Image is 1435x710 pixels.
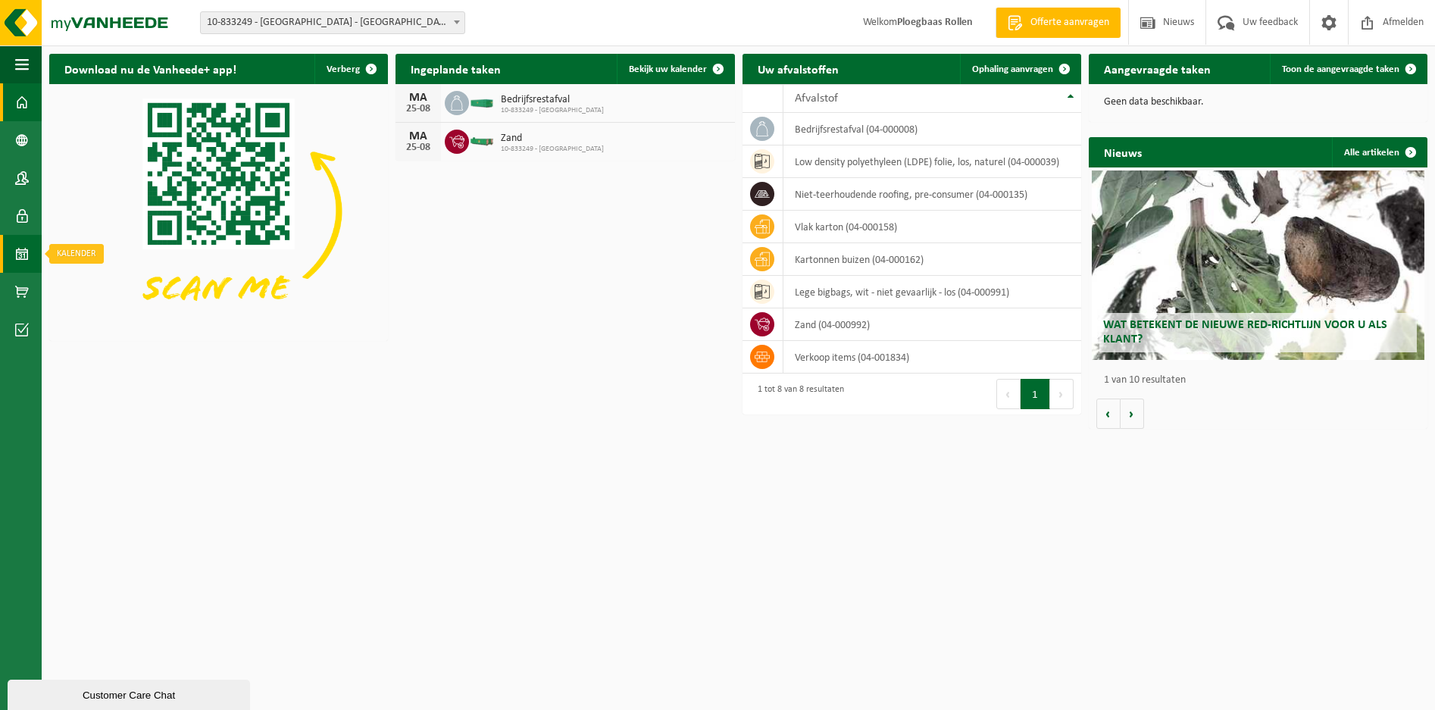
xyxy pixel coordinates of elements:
[403,130,433,142] div: MA
[49,84,388,338] img: Download de VHEPlus App
[1121,399,1144,429] button: Volgende
[783,211,1081,243] td: vlak karton (04-000158)
[629,64,707,74] span: Bekijk uw kalender
[403,92,433,104] div: MA
[1050,379,1074,409] button: Next
[783,243,1081,276] td: kartonnen buizen (04-000162)
[201,12,464,33] span: 10-833249 - IKO NV MILIEUSTRAAT FABRIEK - ANTWERPEN
[972,64,1053,74] span: Ophaling aanvragen
[795,92,838,105] span: Afvalstof
[960,54,1080,84] a: Ophaling aanvragen
[403,104,433,114] div: 25-08
[1103,319,1387,346] span: Wat betekent de nieuwe RED-richtlijn voor u als klant?
[327,64,360,74] span: Verberg
[501,133,604,145] span: Zand
[1092,170,1424,360] a: Wat betekent de nieuwe RED-richtlijn voor u als klant?
[783,145,1081,178] td: low density polyethyleen (LDPE) folie, los, naturel (04-000039)
[750,377,844,411] div: 1 tot 8 van 8 resultaten
[395,54,516,83] h2: Ingeplande taken
[783,178,1081,211] td: niet-teerhoudende roofing, pre-consumer (04-000135)
[1089,137,1157,167] h2: Nieuws
[996,379,1021,409] button: Previous
[1096,399,1121,429] button: Vorige
[501,145,604,154] span: 10-833249 - [GEOGRAPHIC_DATA]
[617,54,733,84] a: Bekijk uw kalender
[200,11,465,34] span: 10-833249 - IKO NV MILIEUSTRAAT FABRIEK - ANTWERPEN
[1332,137,1426,167] a: Alle artikelen
[743,54,854,83] h2: Uw afvalstoffen
[314,54,386,84] button: Verberg
[469,133,495,147] img: HK-XC-10-GN-00
[783,341,1081,374] td: verkoop items (04-001834)
[783,113,1081,145] td: bedrijfsrestafval (04-000008)
[1104,375,1420,386] p: 1 van 10 resultaten
[469,95,495,108] img: HK-XC-20-GN-00
[501,94,604,106] span: Bedrijfsrestafval
[1027,15,1113,30] span: Offerte aanvragen
[49,54,252,83] h2: Download nu de Vanheede+ app!
[783,276,1081,308] td: lege bigbags, wit - niet gevaarlijk - los (04-000991)
[1089,54,1226,83] h2: Aangevraagde taken
[897,17,973,28] strong: Ploegbaas Rollen
[783,308,1081,341] td: zand (04-000992)
[1282,64,1399,74] span: Toon de aangevraagde taken
[1021,379,1050,409] button: 1
[1270,54,1426,84] a: Toon de aangevraagde taken
[403,142,433,153] div: 25-08
[8,677,253,710] iframe: chat widget
[996,8,1121,38] a: Offerte aanvragen
[501,106,604,115] span: 10-833249 - [GEOGRAPHIC_DATA]
[1104,97,1412,108] p: Geen data beschikbaar.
